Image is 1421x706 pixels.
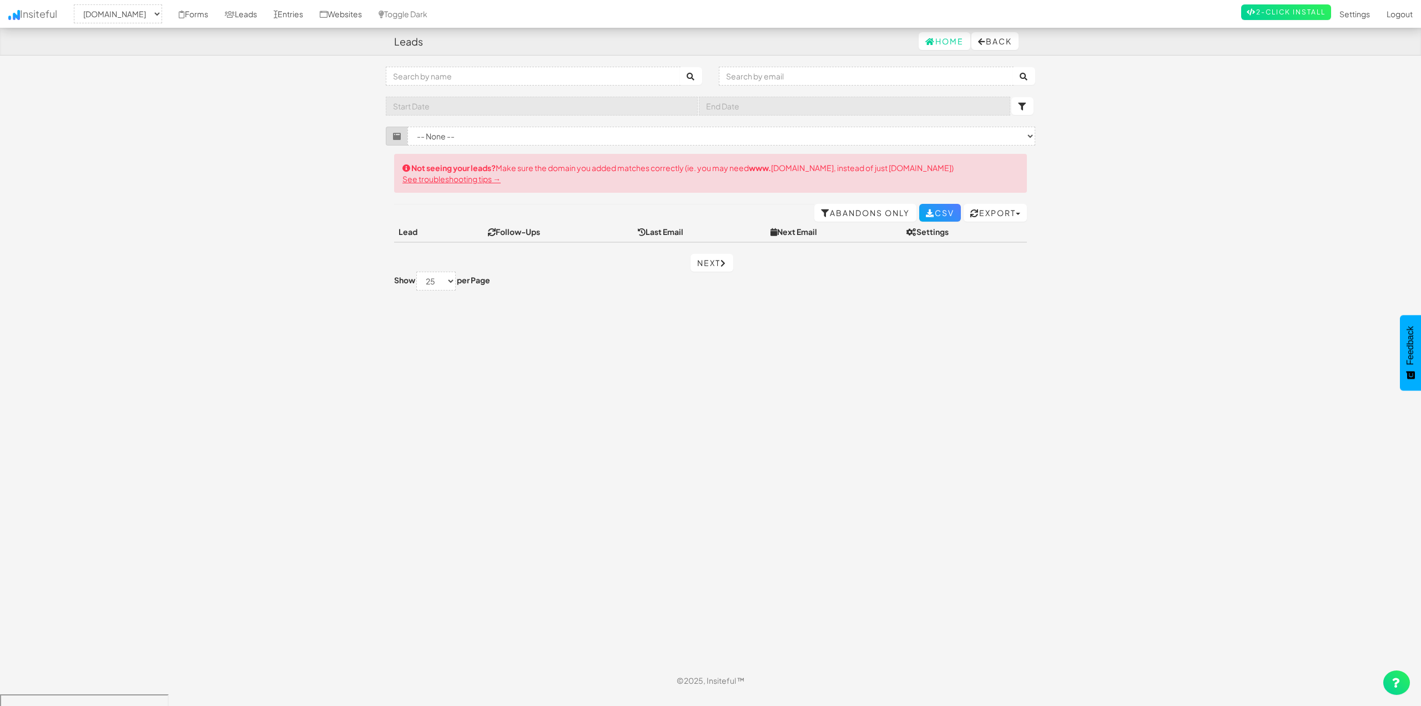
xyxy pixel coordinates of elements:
[1405,326,1415,365] span: Feedback
[394,154,1027,193] div: Make sure the domain you added matches correctly (ie. you may need [DOMAIN_NAME], instead of just...
[919,32,970,50] a: Home
[483,222,633,242] th: Follow-Ups
[386,67,681,86] input: Search by name
[691,254,733,272] a: Next
[814,204,916,222] a: Abandons Only
[699,97,1011,116] input: End Date
[394,274,415,286] label: Show
[919,204,961,222] a: CSV
[971,32,1019,50] button: Back
[394,36,423,47] h4: Leads
[766,222,902,242] th: Next Email
[719,67,1014,86] input: Search by email
[964,204,1027,222] button: Export
[1241,4,1331,20] a: 2-Click Install
[8,10,20,20] img: icon.png
[749,163,771,173] strong: www.
[902,222,1027,242] th: Settings
[633,222,767,242] th: Last Email
[394,222,462,242] th: Lead
[386,97,698,116] input: Start Date
[457,274,490,286] label: per Page
[411,163,496,173] strong: Not seeing your leads?
[402,174,501,184] a: See troubleshooting tips →
[1400,315,1421,390] button: Feedback - Show survey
